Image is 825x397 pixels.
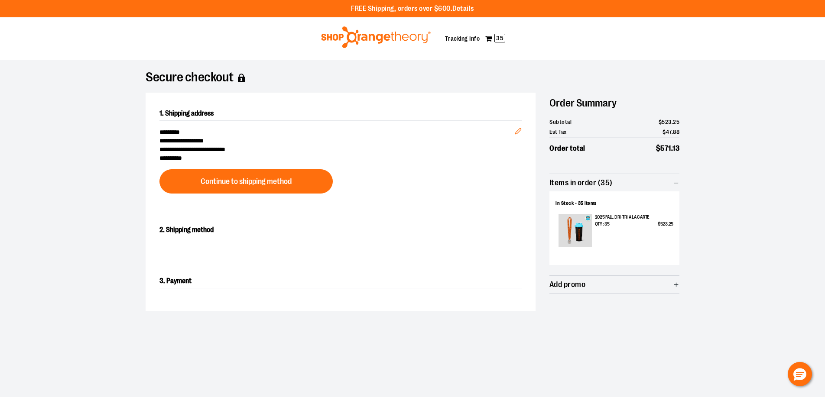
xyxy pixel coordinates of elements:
[669,221,673,227] span: 25
[555,200,673,207] div: In Stock - 35 items
[549,118,572,126] span: Subtotal
[672,144,679,152] span: 13
[452,5,474,13] a: Details
[666,129,672,135] span: 47
[673,119,679,125] span: 25
[663,129,666,135] span: $
[659,119,662,125] span: $
[549,179,613,187] span: Items in order (35)
[494,34,505,42] span: 35
[159,274,522,288] h2: 3. Payment
[445,35,480,42] a: Tracking Info
[660,144,671,152] span: 571
[549,143,585,154] span: Order total
[671,144,673,152] span: .
[595,214,673,221] p: 2025 Fall Dri-Tri à la Carte
[672,129,673,135] span: .
[672,119,673,125] span: .
[201,178,292,186] span: Continue to shipping method
[660,221,668,227] span: 523
[549,128,567,136] span: Est Tax
[549,174,679,191] button: Items in order (35)
[159,169,333,194] button: Continue to shipping method
[668,221,669,227] span: .
[595,221,610,228] span: Qty : 35
[146,74,679,82] h1: Secure checkout
[656,144,661,152] span: $
[320,26,432,48] img: Shop Orangetheory
[549,281,585,289] span: Add promo
[159,107,522,121] h2: 1. Shipping address
[159,223,522,237] h2: 2. Shipping method
[673,129,679,135] span: 88
[508,114,529,144] button: Edit
[788,362,812,386] button: Hello, have a question? Let’s chat.
[662,119,672,125] span: 523
[549,93,679,113] h2: Order Summary
[549,276,679,293] button: Add promo
[351,4,474,14] p: FREE Shipping, orders over $600.
[658,221,660,227] span: $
